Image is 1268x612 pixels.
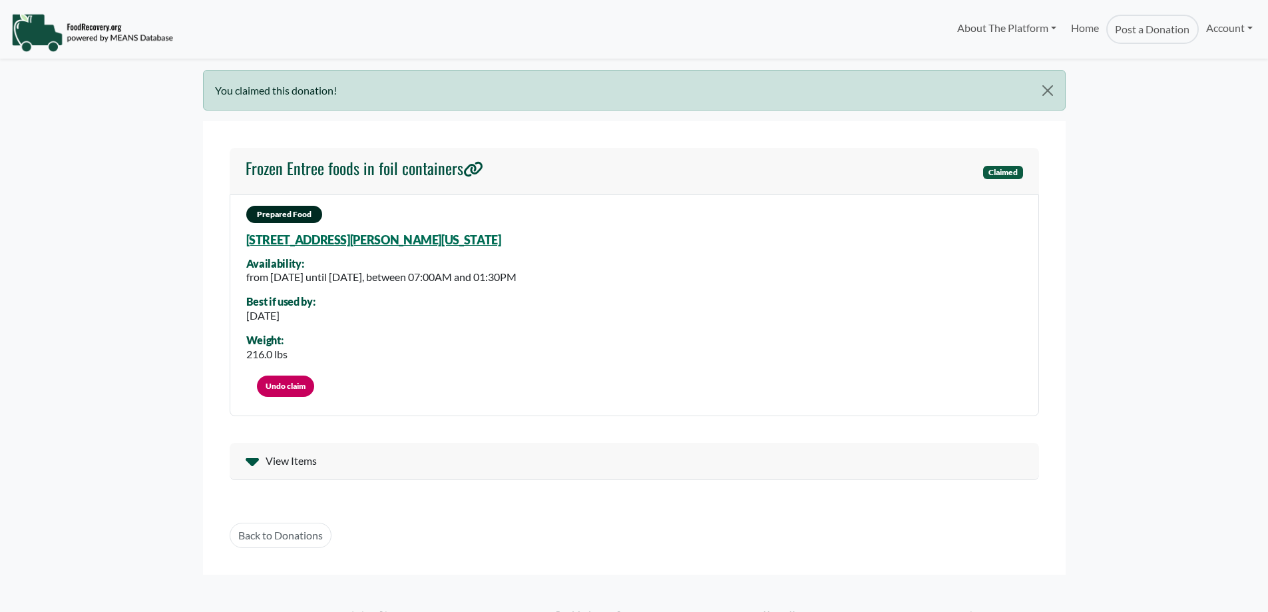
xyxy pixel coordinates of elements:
a: About The Platform [949,15,1063,41]
button: Close [1030,71,1064,111]
span: Claimed [983,166,1023,179]
img: NavigationLogo_FoodRecovery-91c16205cd0af1ed486a0f1a7774a6544ea792ac00100771e7dd3ec7c0e58e41.png [11,13,173,53]
span: View Items [266,453,317,469]
a: Frozen Entree foods in foil containers [246,158,483,184]
h4: Frozen Entree foods in foil containers [246,158,483,178]
a: Account [1199,15,1260,41]
a: Back to Donations [230,523,331,548]
div: 216.0 lbs [246,346,288,362]
a: Post a Donation [1106,15,1198,44]
div: Best if used by: [246,296,316,308]
a: Home [1064,15,1106,44]
div: from [DATE] until [DATE], between 07:00AM and 01:30PM [246,269,517,285]
div: [DATE] [246,308,316,324]
a: [STREET_ADDRESS][PERSON_NAME][US_STATE] [246,232,501,247]
div: Weight: [246,334,288,346]
a: Undo claim [257,376,314,397]
div: You claimed this donation! [203,70,1066,111]
div: Availability: [246,258,517,270]
span: Prepared Food [246,206,322,223]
